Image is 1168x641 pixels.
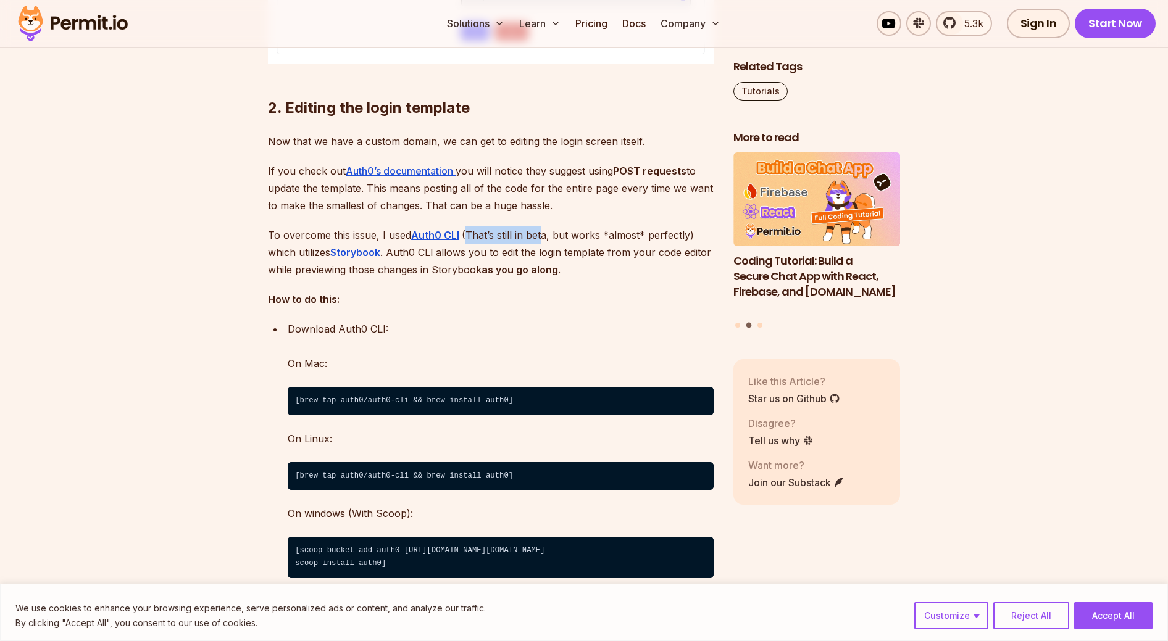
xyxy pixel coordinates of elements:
h3: Coding Tutorial: Build a Secure Chat App with React, Firebase, and [DOMAIN_NAME] [733,254,900,299]
h2: More to read [733,130,900,146]
img: Permit logo [12,2,133,44]
a: Docs [617,11,651,36]
strong: POST requests [613,165,686,177]
a: Tell us why [748,433,814,448]
h2: Related Tags [733,59,900,75]
p: We use cookies to enhance your browsing experience, serve personalized ads or content, and analyz... [15,601,486,616]
p: Like this Article? [748,374,840,389]
p: Disagree? [748,416,814,431]
img: Coding Tutorial: Build a Secure Chat App with React, Firebase, and Permit.io [733,153,900,247]
button: Customize [914,602,988,629]
a: Auth0’s documentation [346,165,456,177]
code: [scoop bucket add auth0 [URL][DOMAIN_NAME][DOMAIN_NAME] ⁠scoop install auth0] [288,537,714,578]
strong: as you go along [482,263,558,276]
a: Coding Tutorial: Build a Secure Chat App with React, Firebase, and Permit.ioCoding Tutorial: Buil... [733,153,900,315]
button: Go to slide 3 [757,323,762,328]
h2: 2. Editing the login template [268,49,714,118]
u: Auth0’s documentation [346,165,453,177]
span: 5.3k [957,16,983,31]
a: Start Now [1075,9,1156,38]
code: [brew tap auth0/auth0-cli && brew install auth0] [288,462,714,490]
button: Company [656,11,725,36]
button: Go to slide 1 [735,323,740,328]
a: Tutorials [733,82,788,101]
a: Join our Substack [748,475,845,490]
p: Now that we have a custom domain, we can get to editing the login screen itself. [268,133,714,150]
button: Accept All [1074,602,1153,629]
button: Go to slide 2 [746,323,752,328]
a: Star us on Github [748,391,840,406]
p: If you check out you will notice they suggest using to update the template. This means posting al... [268,162,714,214]
p: On Linux: [288,430,714,447]
p: Download Auth0 CLI: On Mac: [288,320,714,372]
a: Storybook [330,246,380,258]
a: 5.3k [936,11,992,36]
a: Auth0 CLI [411,229,459,241]
button: Solutions [442,11,509,36]
a: Pricing [570,11,612,36]
a: Sign In [1007,9,1070,38]
button: Reject All [993,602,1069,629]
p: Want more? [748,458,845,473]
strong: How to do this: [268,293,340,305]
p: To overcome this issue, I used (That’s still in beta, but works *almost* perfectly) which utilize... [268,226,714,278]
div: Posts [733,153,900,330]
p: By clicking "Accept All", you consent to our use of cookies. [15,616,486,631]
p: On windows (With Scoop): [288,505,714,522]
li: 2 of 3 [733,153,900,315]
code: [brew tap auth0/auth0-cli && brew install auth0] [288,387,714,415]
button: Learn [514,11,565,36]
